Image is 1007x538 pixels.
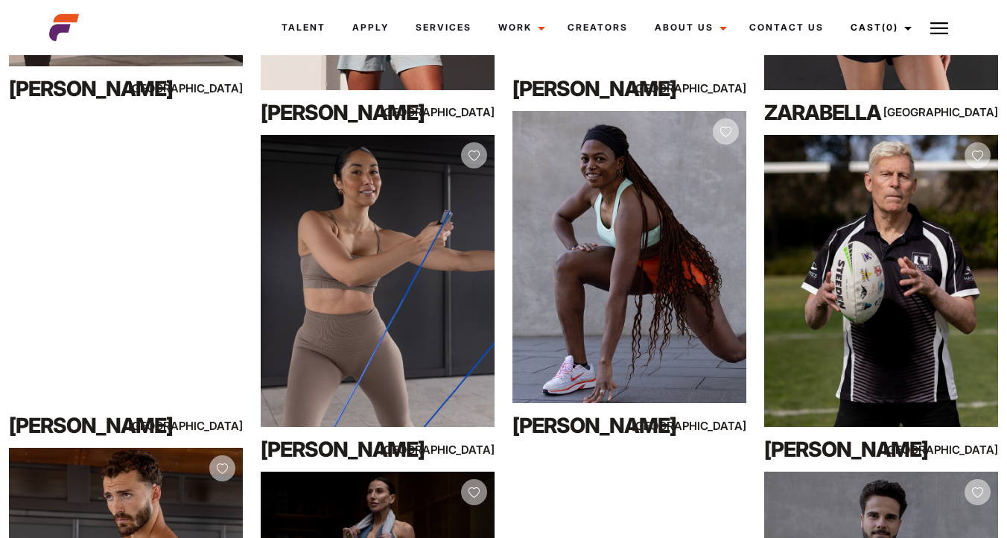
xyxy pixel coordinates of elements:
a: Creators [554,7,641,48]
div: [GEOGRAPHIC_DATA] [173,79,243,98]
a: Services [402,7,485,48]
div: [GEOGRAPHIC_DATA] [928,103,998,121]
div: [GEOGRAPHIC_DATA] [173,417,243,435]
a: Work [485,7,554,48]
div: [PERSON_NAME] [261,434,401,464]
span: (0) [882,22,898,33]
a: Contact Us [736,7,837,48]
div: [PERSON_NAME] [512,411,652,440]
a: Talent [268,7,339,48]
div: [GEOGRAPHIC_DATA] [928,440,998,459]
div: [GEOGRAPHIC_DATA] [425,103,495,121]
div: [PERSON_NAME] [9,411,149,440]
div: [PERSON_NAME] [9,74,149,104]
a: Cast(0) [837,7,921,48]
div: [GEOGRAPHIC_DATA] [676,417,746,435]
div: [GEOGRAPHIC_DATA] [676,79,746,98]
div: [PERSON_NAME] [512,74,652,104]
div: [GEOGRAPHIC_DATA] [425,440,495,459]
div: [PERSON_NAME] [764,434,904,464]
div: [PERSON_NAME] [261,98,401,127]
a: About Us [641,7,736,48]
div: Zarabella [764,98,904,127]
img: cropped-aefm-brand-fav-22-square.png [49,13,79,42]
a: Apply [339,7,402,48]
img: Burger icon [930,19,948,37]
